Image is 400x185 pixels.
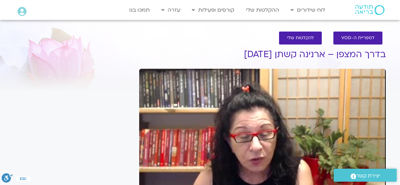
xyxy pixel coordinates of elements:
[158,4,184,16] a: עזרה
[279,32,322,45] a: להקלטות שלי
[243,4,282,16] a: ההקלטות שלי
[126,4,153,16] a: תמכו בנו
[189,4,238,16] a: קורסים ופעילות
[333,32,382,45] a: לספריית ה-VOD
[139,49,386,59] h1: בדרך המצפן – ארנינה קשתן [DATE]
[287,4,328,16] a: לוח שידורים
[355,5,384,15] img: תודעה בריאה
[356,171,380,180] span: יצירת קשר
[341,36,374,41] span: לספריית ה-VOD
[334,169,397,182] a: יצירת קשר
[287,36,314,41] span: להקלטות שלי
